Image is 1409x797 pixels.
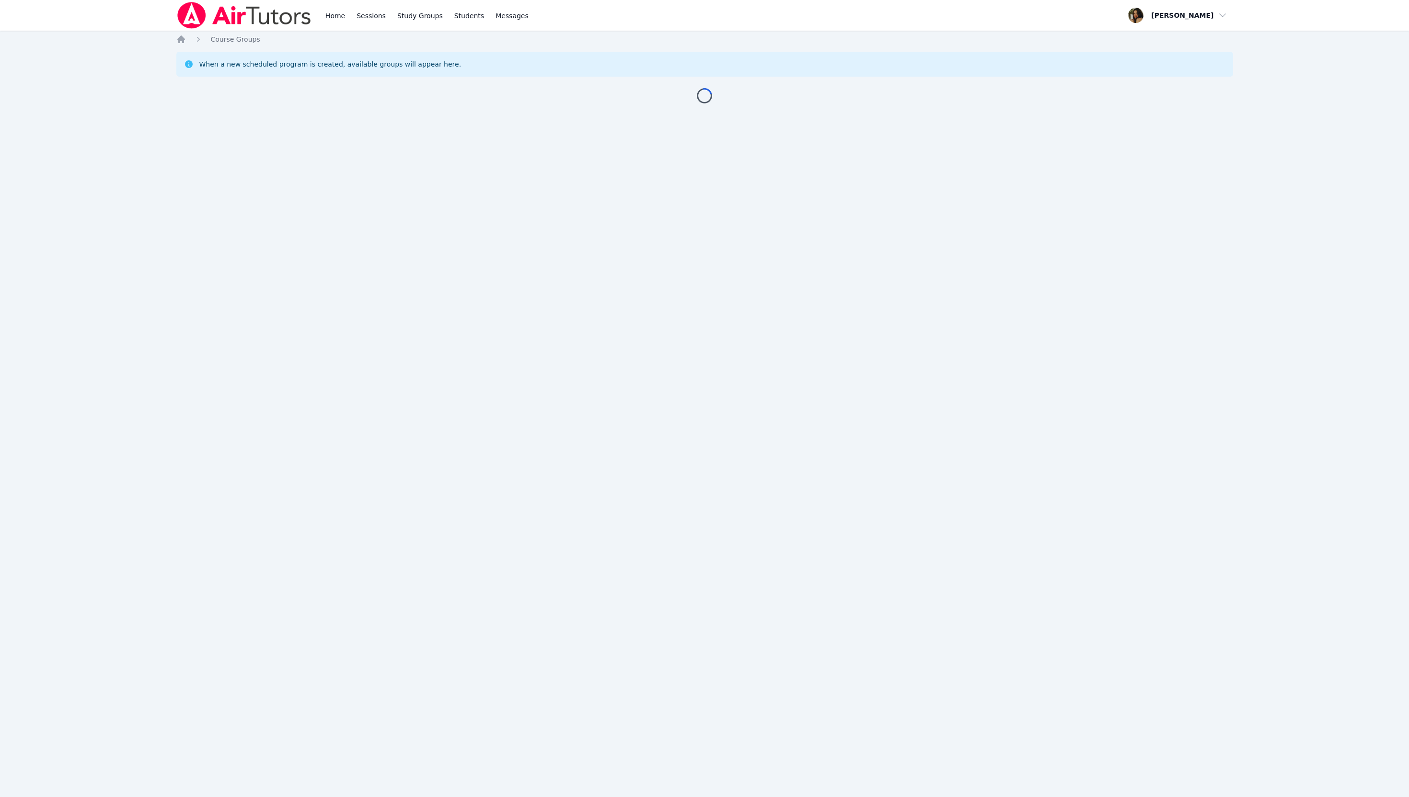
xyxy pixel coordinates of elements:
[199,59,462,69] div: When a new scheduled program is created, available groups will appear here.
[176,34,1233,44] nav: Breadcrumb
[211,34,260,44] a: Course Groups
[176,2,312,29] img: Air Tutors
[211,35,260,43] span: Course Groups
[496,11,529,21] span: Messages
